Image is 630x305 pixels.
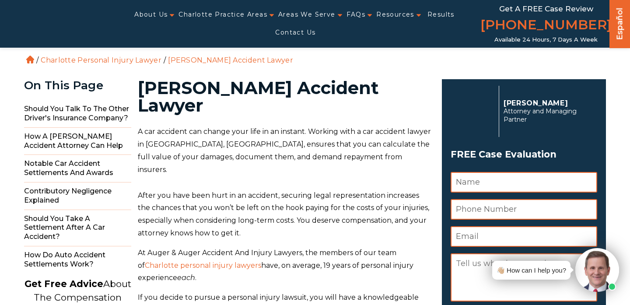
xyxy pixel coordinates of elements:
a: Charlotte personal injury lawyers [145,261,261,270]
span: Should You Take a Settlement After a Car Accident? [24,210,131,246]
a: Contact Us [275,24,315,42]
input: Email [451,226,597,247]
a: Areas We Serve [278,6,336,24]
a: Resources [376,6,414,24]
span: After you have been hurt in an accident, securing legal representation increases the chances that... [138,191,429,237]
a: [PHONE_NUMBER] [480,15,612,36]
span: Get a FREE Case Review [499,4,593,13]
a: Home [26,56,34,63]
span: Available 24 Hours, 7 Days a Week [494,36,598,43]
img: Intaker widget Avatar [575,248,619,292]
a: About Us [134,6,168,24]
img: Herbert Auger [451,89,494,133]
span: How a [PERSON_NAME] Accident Attorney Can Help [24,128,131,155]
span: How do Auto Accident Settlements Work? [24,246,131,273]
a: Charlotte Practice Areas [178,6,267,24]
a: Results [427,6,455,24]
div: On This Page [24,79,131,92]
h1: [PERSON_NAME] Accident Lawyer [138,79,431,114]
span: each [177,273,195,282]
span: have, on average, 19 years of personal injury experience [138,261,413,282]
a: FAQs [346,6,366,24]
img: Auger & Auger Accident and Injury Lawyers Logo [5,16,108,32]
span: A car accident can change your life in an instant. Working with a car accident lawyer in [GEOGRAP... [138,127,431,173]
div: 👋🏼 How can I help you? [497,264,566,276]
li: [PERSON_NAME] Accident Lawyer [166,56,295,64]
span: . [195,273,196,282]
input: Name [451,172,597,193]
span: Contributory Negligence Explained [24,182,131,210]
span: Notable Car Accident Settlements and Awards [24,155,131,182]
span: At Auger & Auger Accident And Injury Lawyers, the members of our team of [138,249,396,270]
p: [PERSON_NAME] [504,99,592,107]
strong: Get Free Advice [24,278,103,289]
span: FREE Case Evaluation [451,146,597,163]
input: Phone Number [451,199,597,220]
span: Should You Talk to the Other Driver's Insurance Company? [24,100,131,128]
span: Attorney and Managing Partner [504,107,592,124]
a: Charlotte Personal Injury Lawyer [41,56,161,64]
